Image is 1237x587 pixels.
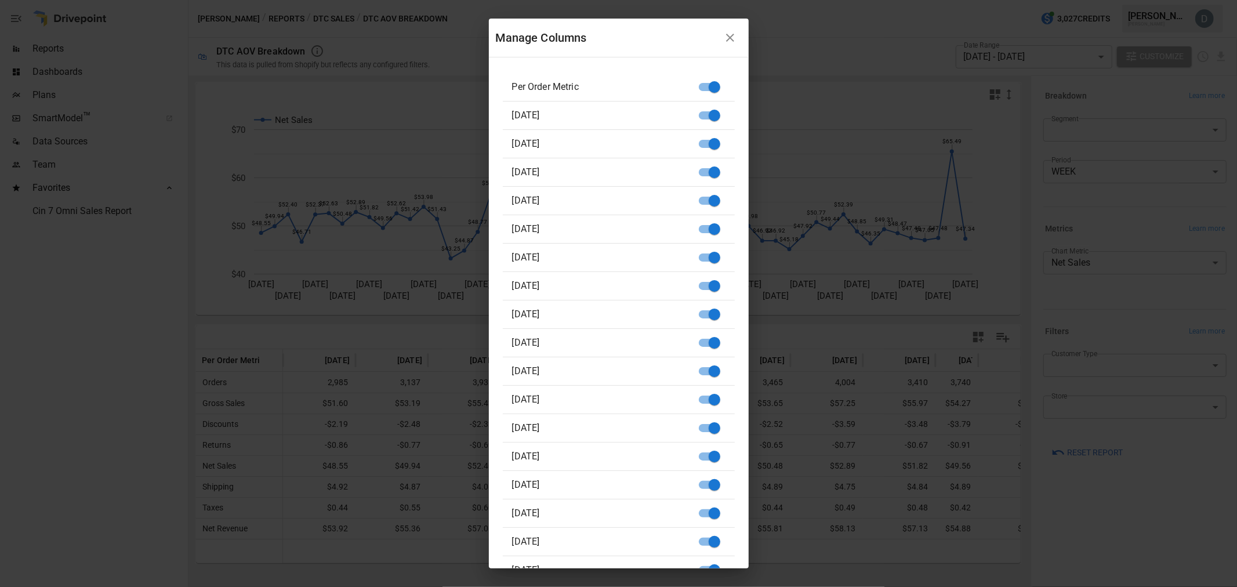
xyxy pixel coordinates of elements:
[512,535,707,549] span: [DATE]
[512,108,707,122] span: [DATE]
[512,563,707,577] span: [DATE]
[512,336,707,350] span: [DATE]
[512,506,707,520] span: [DATE]
[512,137,707,151] span: [DATE]
[512,222,707,236] span: [DATE]
[512,307,707,321] span: [DATE]
[496,28,719,47] div: Manage Columns
[512,165,707,179] span: [DATE]
[512,279,707,293] span: [DATE]
[512,421,707,435] span: [DATE]
[512,251,707,264] span: [DATE]
[512,450,707,463] span: [DATE]
[512,80,707,94] span: Per Order Metric
[512,393,707,407] span: [DATE]
[512,478,707,492] span: [DATE]
[512,364,707,378] span: [DATE]
[512,194,707,208] span: [DATE]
